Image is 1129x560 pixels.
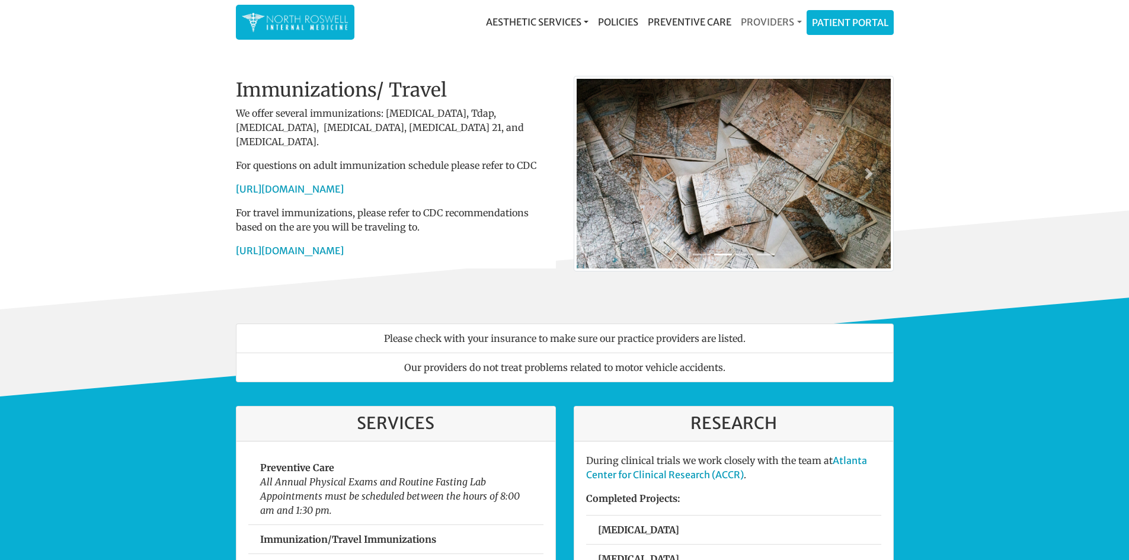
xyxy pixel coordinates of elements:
a: Providers [736,10,806,34]
p: During clinical trials we work closely with the team at . [586,453,881,482]
a: Aesthetic Services [481,10,593,34]
h2: Immunizations/ Travel [236,79,556,101]
strong: Immunization/Travel Immunizations [260,533,436,545]
p: For travel immunizations, please refer to CDC recommendations based on the are you will be travel... [236,206,556,234]
a: Preventive Care [643,10,736,34]
p: For questions on adult immunization schedule please refer to CDC [236,158,556,172]
a: [URL][DOMAIN_NAME] [236,245,344,257]
a: Atlanta Center for Clinical Research (ACCR) [586,455,867,481]
a: [URL][DOMAIN_NAME] [236,183,344,195]
p: We offer several immunizations: [MEDICAL_DATA], Tdap, [MEDICAL_DATA], [MEDICAL_DATA], [MEDICAL_DA... [236,106,556,149]
strong: Completed Projects: [586,492,680,504]
strong: Preventive Care [260,462,334,473]
h3: Research [586,414,881,434]
h3: Services [248,414,543,434]
a: Patient Portal [807,11,893,34]
em: All Annual Physical Exams and Routine Fasting Lab Appointments must be scheduled between the hour... [260,476,520,516]
li: Please check with your insurance to make sure our practice providers are listed. [236,324,894,353]
li: Our providers do not treat problems related to motor vehicle accidents. [236,353,894,382]
a: Policies [593,10,643,34]
img: North Roswell Internal Medicine [242,11,348,34]
strong: [MEDICAL_DATA] [598,524,679,536]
